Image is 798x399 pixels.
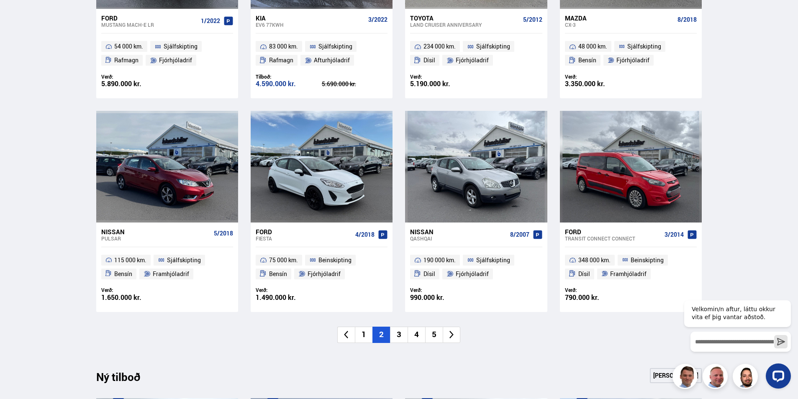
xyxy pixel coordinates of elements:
[456,55,489,65] span: Fjórhjóladrif
[410,228,506,235] div: Nissan
[318,255,352,265] span: Beinskipting
[256,235,352,241] div: Fiesta
[410,287,476,293] div: Verð:
[256,294,322,301] div: 1.490.000 kr.
[251,223,393,312] a: Ford Fiesta 4/2018 75 000 km. Beinskipting Bensín Fjórhjóladrif Verð: 1.490.000 kr.
[677,285,794,395] iframe: LiveChat chat widget
[101,80,167,87] div: 5.890.000 kr.
[578,55,596,65] span: Bensín
[410,22,519,28] div: Land Cruiser ANNIVERSARY
[101,294,167,301] div: 1.650.000 kr.
[101,14,198,22] div: Ford
[560,223,702,312] a: Ford Transit Connect CONNECT 3/2014 348 000 km. Beinskipting Dísil Framhjóladrif Verð: 790.000 kr.
[101,74,167,80] div: Verð:
[314,55,350,65] span: Afturhjóladrif
[114,41,143,51] span: 54 000 km.
[456,269,489,279] span: Fjórhjóladrif
[368,16,387,23] span: 3/2022
[96,9,238,98] a: Ford Mustang Mach-e LR 1/2022 54 000 km. Sjálfskipting Rafmagn Fjórhjóladrif Verð: 5.890.000 kr.
[565,235,661,241] div: Transit Connect CONNECT
[153,269,189,279] span: Framhjóladrif
[510,231,529,238] span: 8/2007
[256,74,322,80] div: Tilboð:
[101,228,210,235] div: Nissan
[631,255,664,265] span: Beinskipting
[616,55,649,65] span: Fjórhjóladrif
[565,294,631,301] div: 790.000 kr.
[425,327,443,343] li: 5
[372,327,390,343] li: 2
[251,9,393,98] a: Kia EV6 77KWH 3/2022 83 000 km. Sjálfskipting Rafmagn Afturhjóladrif Tilboð: 4.590.000 kr. 5.690....
[256,80,322,87] div: 4.590.000 kr.
[565,74,631,80] div: Verð:
[423,55,435,65] span: Dísil
[167,255,201,265] span: Sjálfskipting
[410,14,519,22] div: Toyota
[405,223,547,312] a: Nissan Qashqai 8/2007 190 000 km. Sjálfskipting Dísil Fjórhjóladrif Verð: 990.000 kr.
[269,269,287,279] span: Bensín
[114,269,132,279] span: Bensín
[269,255,298,265] span: 75 000 km.
[405,9,547,98] a: Toyota Land Cruiser ANNIVERSARY 5/2012 234 000 km. Sjálfskipting Dísil Fjórhjóladrif Verð: 5.190....
[476,255,510,265] span: Sjálfskipting
[665,231,684,238] span: 3/2014
[410,235,506,241] div: Qashqai
[214,230,233,237] span: 5/2018
[565,22,674,28] div: CX-3
[578,41,607,51] span: 48 000 km.
[308,269,341,279] span: Fjórhjóladrif
[256,228,352,235] div: Ford
[114,255,146,265] span: 115 000 km.
[269,41,298,51] span: 83 000 km.
[322,81,388,87] div: 5.690.000 kr.
[355,231,375,238] span: 4/2018
[565,228,661,235] div: Ford
[578,269,590,279] span: Dísil
[476,41,510,51] span: Sjálfskipting
[674,365,699,390] img: FbJEzSuNWCJXmdc-.webp
[96,371,155,388] div: Ný tilboð
[318,41,352,51] span: Sjálfskipting
[677,16,697,23] span: 8/2018
[114,55,139,65] span: Rafmagn
[101,287,167,293] div: Verð:
[256,22,365,28] div: EV6 77KWH
[650,368,702,383] a: [PERSON_NAME]
[523,16,542,23] span: 5/2012
[101,235,210,241] div: Pulsar
[256,14,365,22] div: Kia
[408,327,425,343] li: 4
[201,18,220,24] span: 1/2022
[565,287,631,293] div: Verð:
[565,80,631,87] div: 3.350.000 kr.
[164,41,198,51] span: Sjálfskipting
[390,327,408,343] li: 3
[423,269,435,279] span: Dísil
[560,9,702,98] a: Mazda CX-3 8/2018 48 000 km. Sjálfskipting Bensín Fjórhjóladrif Verð: 3.350.000 kr.
[610,269,647,279] span: Framhjóladrif
[410,74,476,80] div: Verð:
[565,14,674,22] div: Mazda
[410,294,476,301] div: 990.000 kr.
[627,41,661,51] span: Sjálfskipting
[101,22,198,28] div: Mustang Mach-e LR
[159,55,192,65] span: Fjórhjóladrif
[269,55,293,65] span: Rafmagn
[256,287,322,293] div: Verð:
[423,255,456,265] span: 190 000 km.
[410,80,476,87] div: 5.190.000 kr.
[96,223,238,312] a: Nissan Pulsar 5/2018 115 000 km. Sjálfskipting Bensín Framhjóladrif Verð: 1.650.000 kr.
[423,41,456,51] span: 234 000 km.
[355,327,372,343] li: 1
[578,255,611,265] span: 348 000 km.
